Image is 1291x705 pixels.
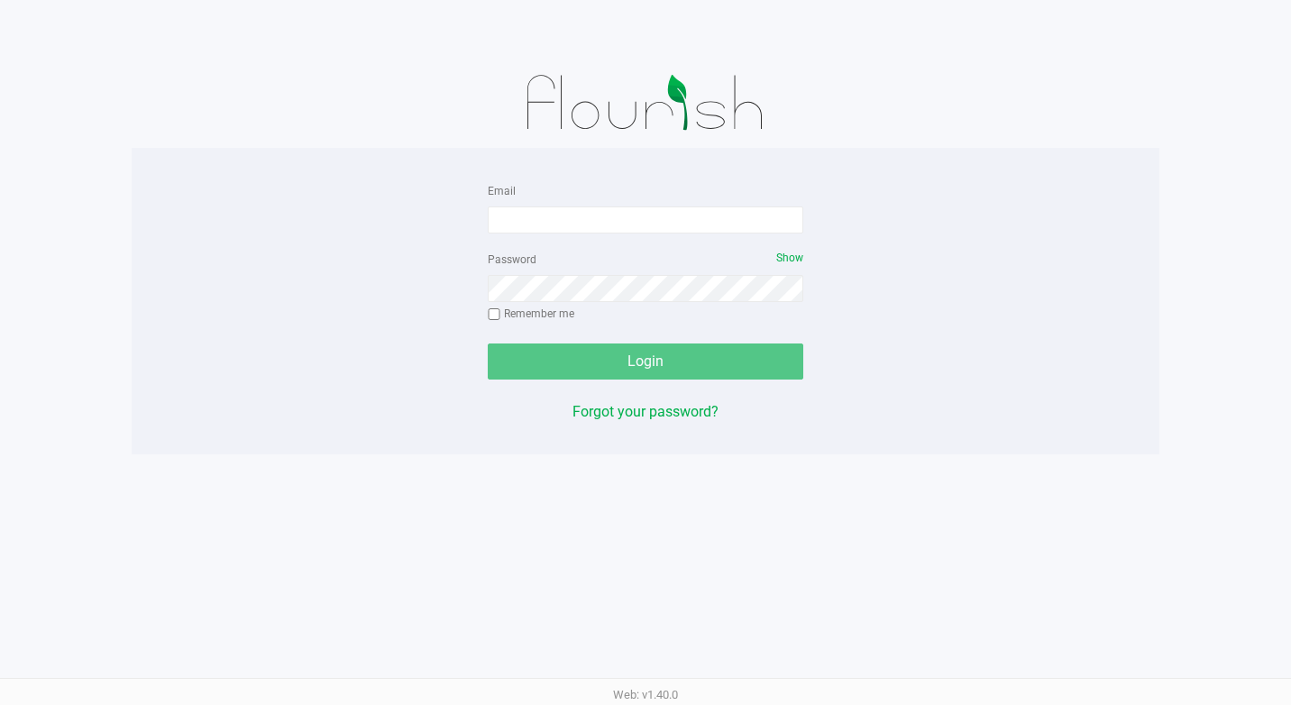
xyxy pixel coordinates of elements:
[613,688,678,701] span: Web: v1.40.0
[488,252,536,268] label: Password
[572,401,719,423] button: Forgot your password?
[488,308,500,321] input: Remember me
[488,183,516,199] label: Email
[488,306,574,322] label: Remember me
[776,252,803,264] span: Show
